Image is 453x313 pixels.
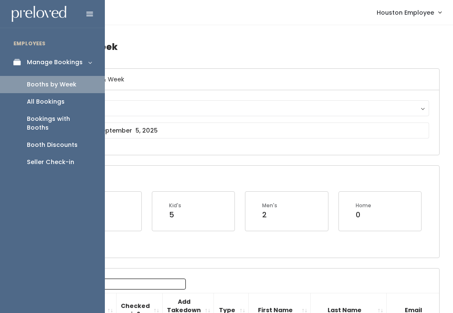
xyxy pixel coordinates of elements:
[262,202,277,209] div: Men's
[27,80,76,89] div: Booths by Week
[53,100,429,116] button: Provo
[356,202,371,209] div: Home
[368,3,450,21] a: Houston Employee
[79,279,186,290] input: Search:
[43,35,440,58] h4: Booths by Week
[377,8,434,17] span: Houston Employee
[27,158,74,167] div: Seller Check-in
[61,104,421,113] div: Provo
[27,141,78,149] div: Booth Discounts
[43,69,439,90] h6: Select Location & Week
[169,209,181,220] div: 5
[53,123,429,138] input: August 30 - September 5, 2025
[12,6,66,22] img: preloved logo
[27,58,83,67] div: Manage Bookings
[48,279,186,290] label: Search:
[356,209,371,220] div: 0
[27,115,91,132] div: Bookings with Booths
[262,209,277,220] div: 2
[27,97,65,106] div: All Bookings
[169,202,181,209] div: Kid's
